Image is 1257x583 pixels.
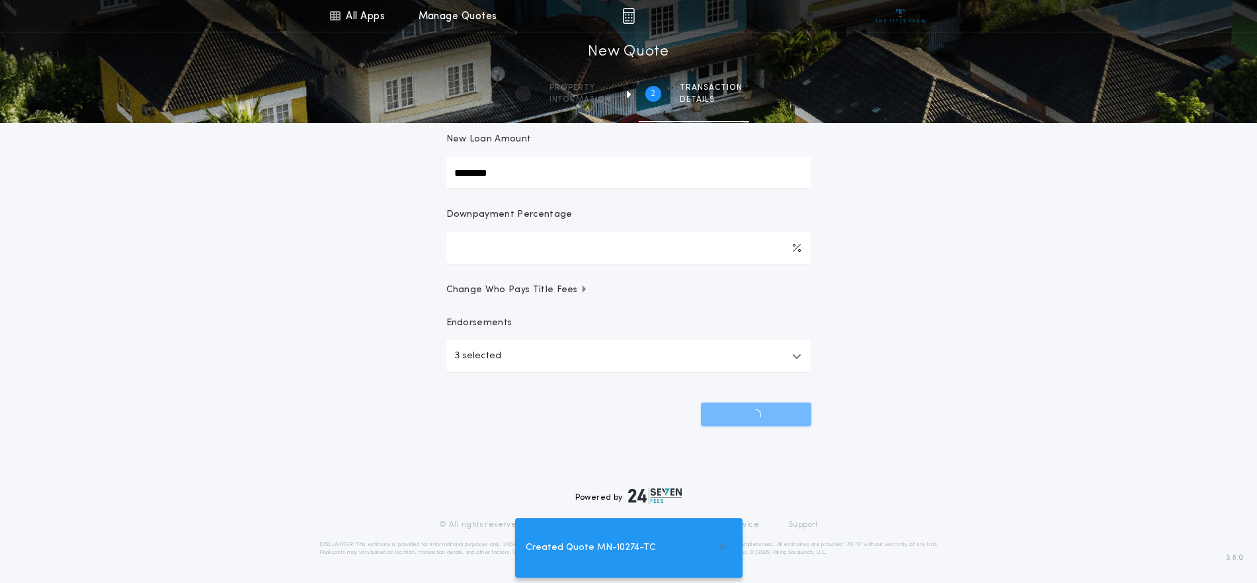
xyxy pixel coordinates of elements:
h1: New Quote [588,42,669,63]
p: New Loan Amount [446,133,532,146]
span: Property [549,83,611,93]
button: 3 selected [446,340,811,372]
span: Transaction [680,83,743,93]
div: Powered by [575,488,682,504]
input: New Loan Amount [446,157,811,188]
p: Endorsements [446,317,811,330]
input: Downpayment Percentage [446,232,811,264]
img: logo [628,488,682,504]
img: vs-icon [875,9,925,22]
p: 3 selected [454,348,501,364]
p: Downpayment Percentage [446,208,573,221]
h2: 2 [651,89,655,99]
span: Change Who Pays Title Fees [446,284,588,297]
span: Created Quote MN-10274-TC [526,541,656,555]
button: Change Who Pays Title Fees [446,284,811,297]
span: details [680,95,743,105]
img: img [622,8,635,24]
span: information [549,95,611,105]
